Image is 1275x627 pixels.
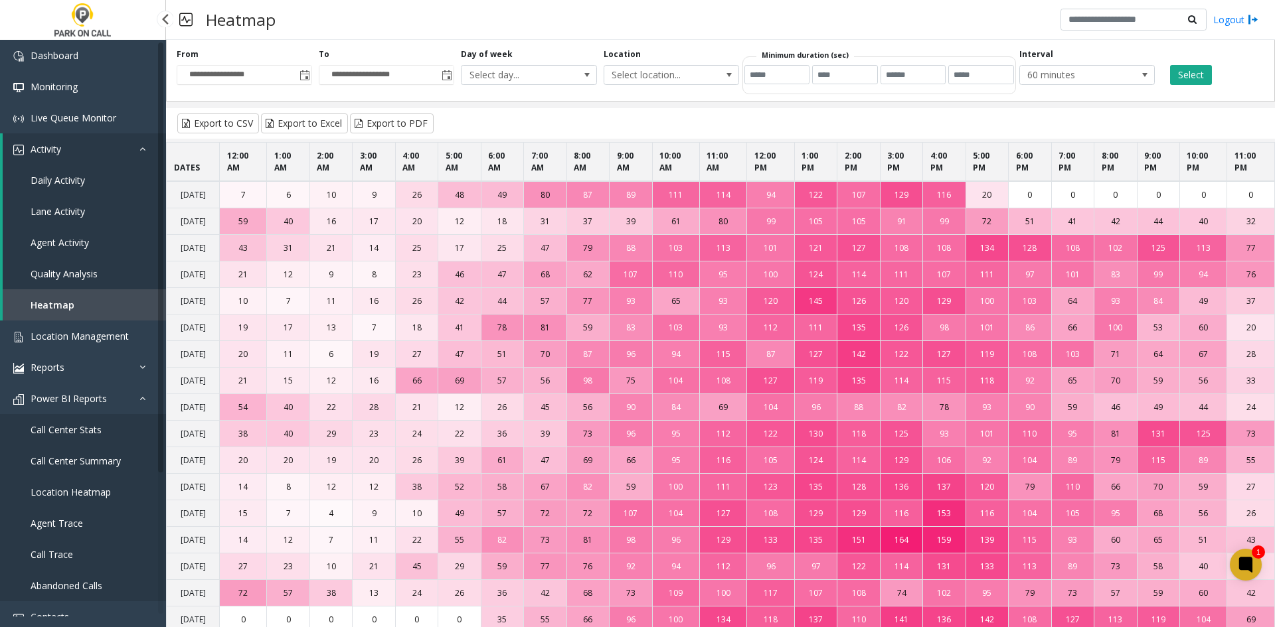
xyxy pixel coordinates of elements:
td: 104 [652,368,699,394]
td: 0 [1179,181,1227,208]
td: 124 [794,261,837,288]
td: 16 [353,368,395,394]
td: 72 [966,208,1008,235]
span: Dashboard [31,49,78,62]
td: 19 [220,314,267,341]
td: 31 [524,208,566,235]
td: 45 [524,394,566,421]
td: 12 [309,368,352,394]
span: Heatmap [31,299,74,311]
span: Reports [31,361,64,374]
th: 5:00 PM [966,143,1008,182]
td: 107 [610,261,652,288]
td: 90 [610,394,652,421]
th: 12:00 PM [747,143,794,182]
td: 102 [1094,235,1137,261]
span: Monitoring [31,80,78,93]
td: 81 [524,314,566,341]
th: 5:00 AM [438,143,481,182]
td: 28 [1227,341,1275,368]
a: Lane Activity [3,196,166,227]
td: 20 [1227,314,1275,341]
th: 8:00 PM [1094,143,1137,182]
td: 49 [481,181,523,208]
img: 'icon' [13,612,24,623]
td: 12 [438,208,481,235]
td: 39 [610,208,652,235]
td: 98 [566,368,609,394]
td: 82 [880,394,922,421]
label: Minimum duration (sec) [762,50,849,60]
td: 47 [524,235,566,261]
td: 64 [1137,341,1179,368]
td: 93 [1094,288,1137,314]
td: 33 [1227,368,1275,394]
span: Daily Activity [31,174,85,186]
td: [DATE] [167,208,220,235]
td: 107 [923,261,966,288]
td: 12 [267,261,309,288]
td: 93 [610,288,652,314]
td: 89 [610,181,652,208]
img: pageIcon [179,3,193,36]
td: 84 [652,394,699,421]
a: Logout [1213,13,1258,27]
td: 97 [1009,261,1051,288]
span: Call Center Summary [31,454,121,467]
td: 99 [747,208,794,235]
a: Heatmap [3,289,166,320]
td: 11 [309,288,352,314]
td: 59 [566,314,609,341]
td: 94 [652,341,699,368]
td: 0 [1137,181,1179,208]
th: 4:00 PM [923,143,966,182]
td: 15 [267,368,309,394]
td: 40 [267,394,309,421]
img: logout [1248,13,1258,27]
td: 53 [1137,314,1179,341]
span: Abandoned Calls [31,579,102,592]
span: Quality Analysis [31,267,98,280]
label: Day of week [461,48,513,60]
td: 101 [966,314,1008,341]
td: 59 [220,208,267,235]
td: 18 [395,314,438,341]
span: Location Management [31,330,129,342]
td: 56 [524,368,566,394]
td: 103 [652,235,699,261]
td: 129 [880,181,922,208]
td: 18 [481,208,523,235]
th: 1:00 PM [794,143,837,182]
td: 114 [837,261,880,288]
td: 11 [267,341,309,368]
td: [DATE] [167,235,220,261]
td: 44 [1137,208,1179,235]
td: 79 [566,235,609,261]
td: 125 [1137,235,1179,261]
td: 128 [1009,235,1051,261]
td: 6 [267,181,309,208]
td: 93 [699,314,746,341]
td: 27 [395,341,438,368]
td: 127 [794,341,837,368]
td: 17 [267,314,309,341]
td: 9 [353,181,395,208]
label: Location [604,48,641,60]
th: 3:00 PM [880,143,922,182]
td: 115 [699,341,746,368]
td: 114 [880,368,922,394]
td: 37 [566,208,609,235]
label: Interval [1019,48,1053,60]
td: 111 [652,181,699,208]
td: 101 [1051,261,1094,288]
td: 49 [1179,288,1227,314]
td: 75 [610,368,652,394]
td: 103 [652,314,699,341]
td: 42 [1094,208,1137,235]
td: 25 [481,235,523,261]
td: 129 [923,288,966,314]
td: [DATE] [167,314,220,341]
td: 108 [1051,235,1094,261]
td: 9 [309,261,352,288]
td: 108 [923,235,966,261]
